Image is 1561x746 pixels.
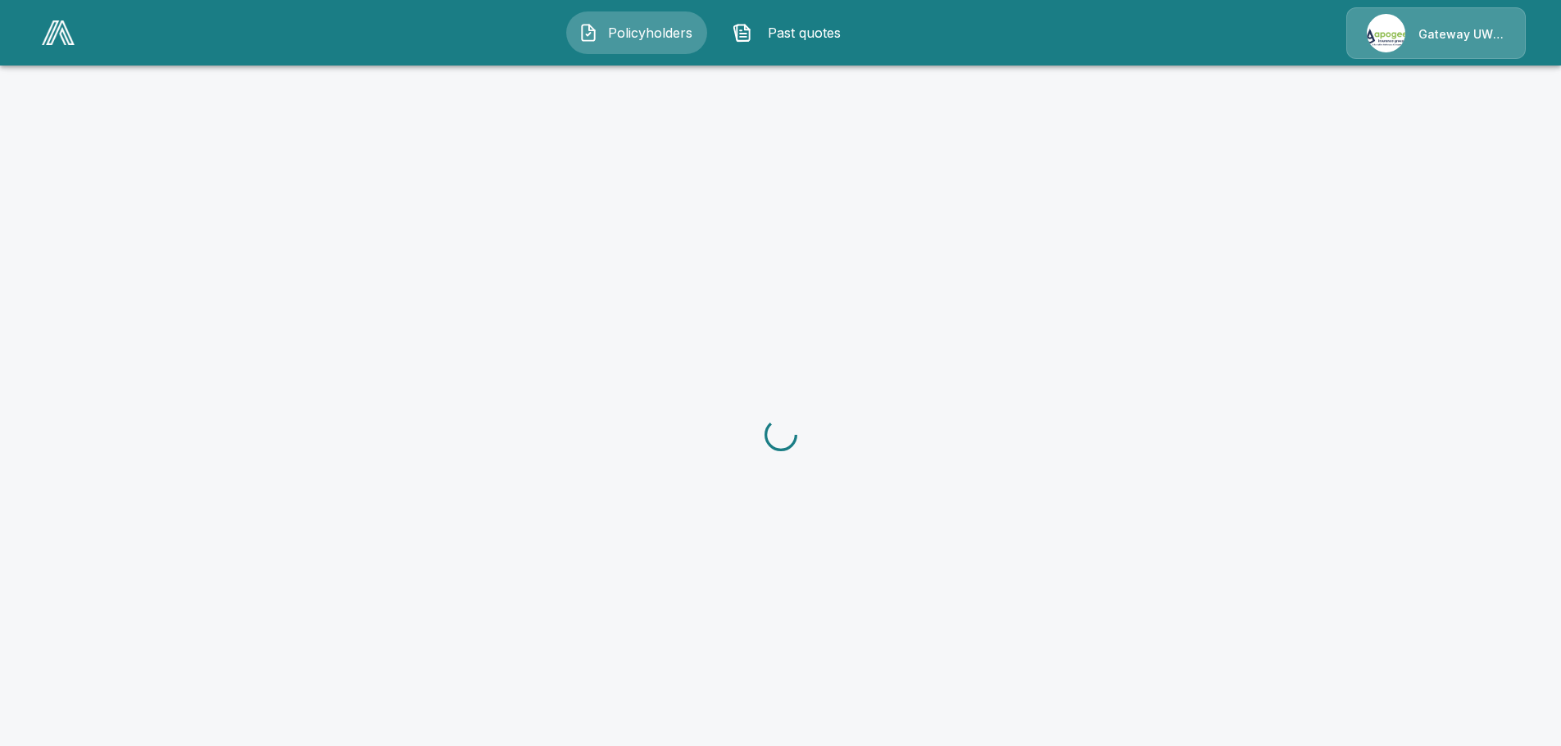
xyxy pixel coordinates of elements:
[720,11,861,54] button: Past quotes IconPast quotes
[759,23,849,43] span: Past quotes
[42,20,75,45] img: AA Logo
[566,11,707,54] button: Policyholders IconPolicyholders
[579,23,598,43] img: Policyholders Icon
[733,23,752,43] img: Past quotes Icon
[605,23,695,43] span: Policyholders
